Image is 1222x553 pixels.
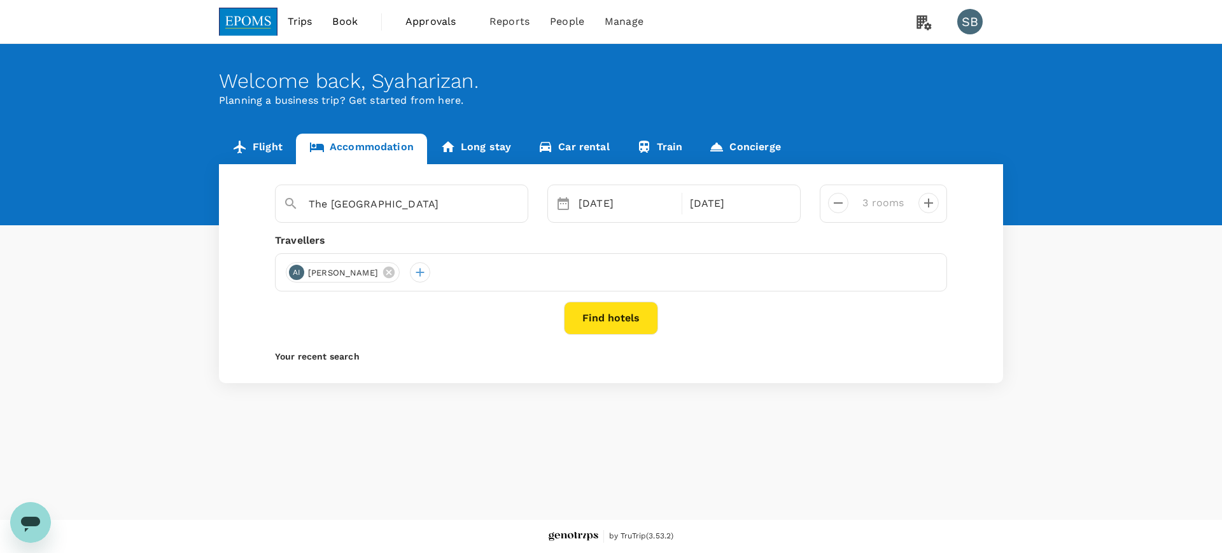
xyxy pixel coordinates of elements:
[296,134,427,164] a: Accommodation
[828,193,848,213] button: decrease
[405,14,469,29] span: Approvals
[859,193,908,213] input: Add rooms
[605,14,643,29] span: Manage
[309,194,484,214] input: Search cities, hotels, work locations
[918,193,939,213] button: decrease
[219,93,1003,108] p: Planning a business trip? Get started from here.
[685,191,790,216] div: [DATE]
[275,233,947,248] div: Travellers
[288,14,313,29] span: Trips
[219,134,296,164] a: Flight
[573,191,679,216] div: [DATE]
[427,134,524,164] a: Long stay
[300,267,386,279] span: [PERSON_NAME]
[519,203,521,206] button: Open
[696,134,794,164] a: Concierge
[286,262,400,283] div: AI[PERSON_NAME]
[549,532,598,542] img: Genotrips - EPOMS
[957,9,983,34] div: SB
[489,14,530,29] span: Reports
[332,14,358,29] span: Book
[524,134,623,164] a: Car rental
[609,530,674,543] span: by TruTrip ( 3.53.2 )
[623,134,696,164] a: Train
[219,69,1003,93] div: Welcome back , Syaharizan .
[550,14,584,29] span: People
[219,8,277,36] img: EPOMS SDN BHD
[275,350,947,363] p: Your recent search
[564,302,658,335] button: Find hotels
[10,502,51,543] iframe: Button to launch messaging window
[289,265,304,280] div: AI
